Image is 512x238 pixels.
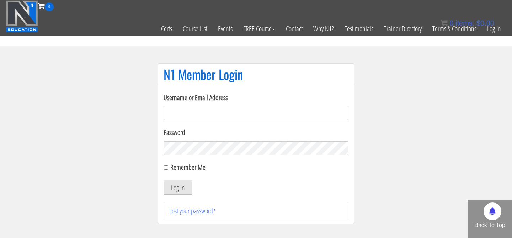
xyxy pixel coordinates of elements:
[468,221,512,229] p: Back To Top
[45,2,54,11] span: 0
[156,11,177,46] a: Certs
[281,11,308,46] a: Contact
[339,11,379,46] a: Testimonials
[164,180,192,195] button: Log In
[38,1,54,10] a: 0
[308,11,339,46] a: Why N1?
[427,11,482,46] a: Terms & Conditions
[476,19,480,27] span: $
[213,11,238,46] a: Events
[238,11,281,46] a: FREE Course
[379,11,427,46] a: Trainer Directory
[164,67,348,81] h1: N1 Member Login
[455,19,474,27] span: items:
[6,0,38,32] img: n1-education
[476,19,494,27] bdi: 0.00
[441,19,494,27] a: 0 items: $0.00
[170,162,206,172] label: Remember Me
[169,206,215,216] a: Lost your password?
[177,11,213,46] a: Course List
[164,127,348,138] label: Password
[441,20,448,27] img: icon11.png
[164,92,348,103] label: Username or Email Address
[449,19,453,27] span: 0
[482,11,506,46] a: Log In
